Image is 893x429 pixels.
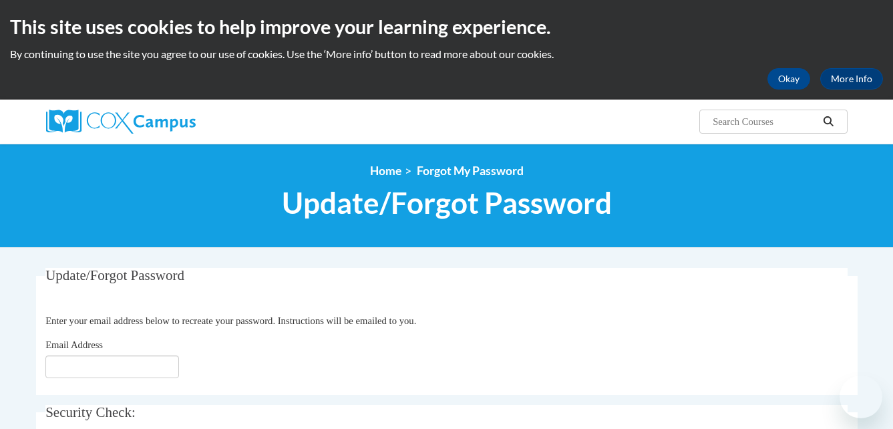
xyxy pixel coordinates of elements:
span: Forgot My Password [417,164,524,178]
p: By continuing to use the site you agree to our use of cookies. Use the ‘More info’ button to read... [10,47,883,61]
span: Update/Forgot Password [282,185,612,221]
iframe: Button to launch messaging window [840,376,882,418]
a: Home [370,164,401,178]
span: Security Check: [45,404,136,420]
a: Cox Campus [46,110,300,134]
img: Cox Campus [46,110,196,134]
span: Update/Forgot Password [45,267,184,283]
span: Email Address [45,339,103,350]
input: Email [45,355,179,378]
h2: This site uses cookies to help improve your learning experience. [10,13,883,40]
button: Search [818,114,838,130]
a: More Info [820,68,883,90]
button: Okay [767,68,810,90]
input: Search Courses [711,114,818,130]
span: Enter your email address below to recreate your password. Instructions will be emailed to you. [45,315,416,326]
